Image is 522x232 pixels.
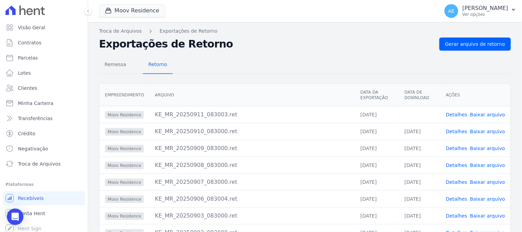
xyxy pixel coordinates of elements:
th: Data da Exportação [355,84,399,106]
td: [DATE] [355,106,399,123]
span: Moov Residence [105,145,144,152]
a: Minha Carteira [3,96,85,110]
div: KE_MR_20250910_083000.ret [155,127,350,136]
a: Detalhes [446,146,467,151]
a: Remessa [99,56,132,74]
a: Negativação [3,142,85,156]
span: Moov Residence [105,212,144,220]
a: Detalhes [446,196,467,202]
a: Baixar arquivo [470,129,505,134]
td: [DATE] [355,190,399,207]
div: KE_MR_20250906_083004.ret [155,195,350,203]
span: Gerar arquivo de retorno [445,41,505,48]
a: Troca de Arquivos [3,157,85,171]
span: Crédito [18,130,35,137]
a: Crédito [3,127,85,140]
nav: Tab selector [99,56,173,74]
th: Arquivo [149,84,355,106]
span: Clientes [18,85,37,92]
a: Lotes [3,66,85,80]
th: Ações [440,84,511,106]
td: [DATE] [355,123,399,140]
a: Baixar arquivo [470,196,505,202]
a: Exportações de Retorno [160,28,217,35]
a: Baixar arquivo [470,146,505,151]
span: Troca de Arquivos [18,160,61,167]
a: Gerar arquivo de retorno [439,38,511,51]
td: [DATE] [399,157,440,173]
button: Moov Residence [99,4,165,17]
a: Detalhes [446,162,467,168]
div: KE_MR_20250911_083003.ret [155,110,350,119]
a: Detalhes [446,112,467,117]
span: Retorno [144,57,171,71]
a: Baixar arquivo [470,112,505,117]
a: Troca de Arquivos [99,28,142,35]
th: Empreendimento [99,84,149,106]
span: Moov Residence [105,179,144,186]
div: Open Intercom Messenger [7,209,23,225]
span: Lotes [18,70,31,76]
span: Recebíveis [18,195,44,202]
nav: Breadcrumb [99,28,511,35]
p: Ver opções [462,12,508,17]
a: Conta Hent [3,207,85,220]
span: Moov Residence [105,196,144,203]
td: [DATE] [399,173,440,190]
span: Parcelas [18,54,38,61]
a: Detalhes [446,213,467,219]
td: [DATE] [399,190,440,207]
a: Clientes [3,81,85,95]
button: AE [PERSON_NAME] Ver opções [439,1,522,21]
div: KE_MR_20250909_083000.ret [155,144,350,152]
span: Transferências [18,115,53,122]
span: Negativação [18,145,48,152]
a: Contratos [3,36,85,50]
a: Baixar arquivo [470,213,505,219]
span: Moov Residence [105,128,144,136]
span: AE [448,9,455,13]
span: Conta Hent [18,210,45,217]
td: [DATE] [399,207,440,224]
td: [DATE] [355,157,399,173]
td: [DATE] [399,140,440,157]
span: Remessa [100,57,130,71]
p: [PERSON_NAME] [462,5,508,12]
a: Visão Geral [3,21,85,34]
span: Contratos [18,39,41,46]
a: Retorno [143,56,173,74]
span: Moov Residence [105,162,144,169]
span: Minha Carteira [18,100,53,107]
a: Detalhes [446,129,467,134]
h2: Exportações de Retorno [99,38,434,50]
div: KE_MR_20250903_083000.ret [155,212,350,220]
a: Baixar arquivo [470,162,505,168]
th: Data de Download [399,84,440,106]
td: [DATE] [355,140,399,157]
a: Recebíveis [3,191,85,205]
td: [DATE] [355,173,399,190]
div: KE_MR_20250908_083000.ret [155,161,350,169]
td: [DATE] [355,207,399,224]
span: Moov Residence [105,111,144,119]
div: Plataformas [6,180,82,189]
span: Visão Geral [18,24,45,31]
a: Detalhes [446,179,467,185]
a: Parcelas [3,51,85,65]
div: KE_MR_20250907_083000.ret [155,178,350,186]
a: Baixar arquivo [470,179,505,185]
a: Transferências [3,112,85,125]
td: [DATE] [399,123,440,140]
